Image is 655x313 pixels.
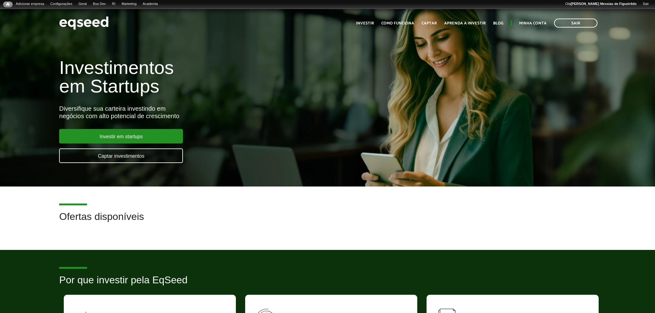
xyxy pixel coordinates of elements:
a: Blog [493,21,503,25]
a: Adicionar empresa [13,2,47,6]
a: Academia [140,2,161,6]
h2: Por que investir pela EqSeed [59,275,596,295]
strong: [PERSON_NAME] Messias de Figueirêdo [570,2,636,6]
a: Início [3,2,13,7]
div: Diversifique sua carteira investindo em negócios com alto potencial de crescimento [59,105,377,120]
a: Captar investimentos [59,148,183,163]
a: Configurações [47,2,76,6]
a: Sair [554,19,597,28]
a: Geral [75,2,90,6]
a: Aprenda a investir [444,21,486,25]
a: Minha conta [519,21,547,25]
h1: Investimentos em Startups [59,58,377,96]
span: Início [6,2,10,6]
a: Investir [356,21,374,25]
a: Bus Dev [90,2,109,6]
a: Como funciona [381,21,414,25]
a: Olá[PERSON_NAME] Messias de Figueirêdo [562,2,640,6]
img: EqSeed [59,15,109,31]
a: Sair [640,2,652,6]
a: Marketing [119,2,140,6]
a: Investir em startups [59,129,183,144]
a: RI [109,2,119,6]
h2: Ofertas disponíveis [59,211,596,231]
a: Captar [422,21,437,25]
